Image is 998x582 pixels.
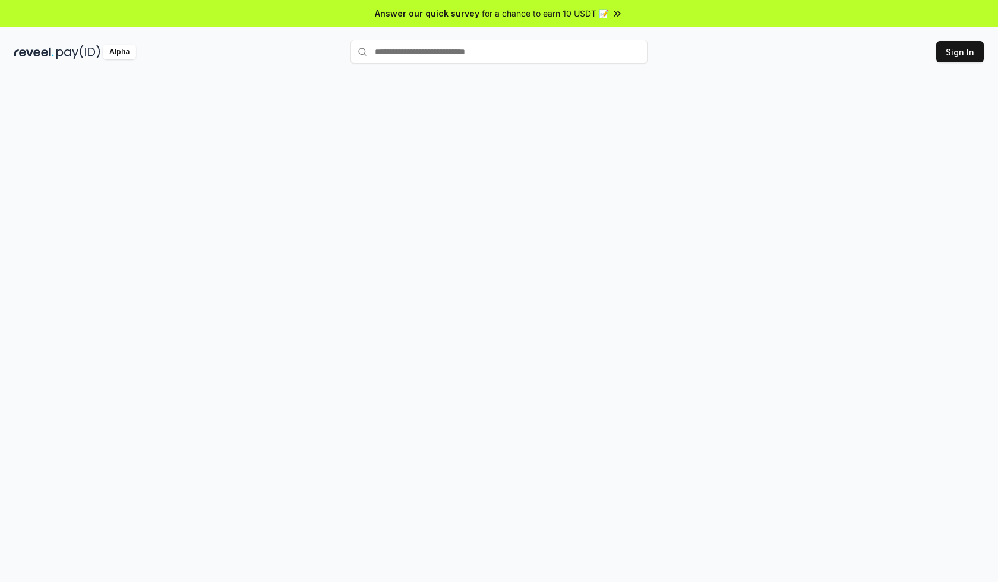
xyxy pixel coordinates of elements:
[375,7,479,20] span: Answer our quick survey
[482,7,609,20] span: for a chance to earn 10 USDT 📝
[936,41,984,62] button: Sign In
[14,45,54,59] img: reveel_dark
[56,45,100,59] img: pay_id
[103,45,136,59] div: Alpha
